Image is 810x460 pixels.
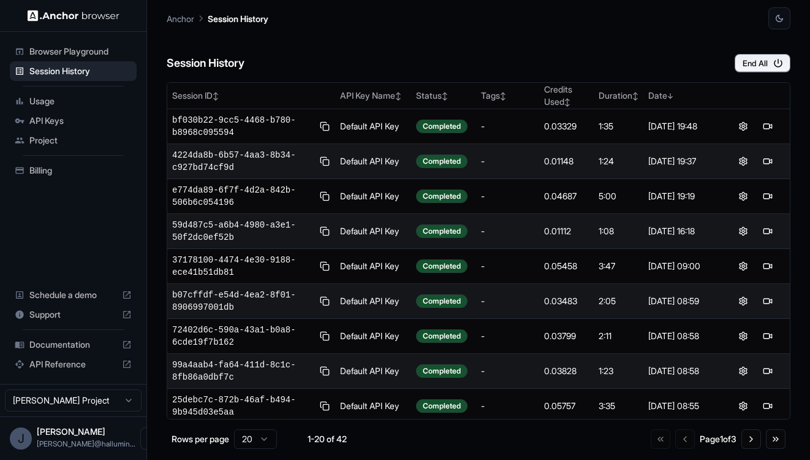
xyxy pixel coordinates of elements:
span: e774da89-6f7f-4d2a-842b-506b6c054196 [172,184,314,209]
div: 1:23 [599,365,638,377]
div: Schedule a demo [10,285,137,305]
td: Default API Key [335,249,411,284]
div: Completed [416,329,467,343]
span: ↕ [213,91,219,101]
div: Date [648,90,717,102]
div: Support [10,305,137,324]
div: Project [10,131,137,150]
div: [DATE] 08:59 [648,295,717,307]
p: Rows per page [172,433,229,445]
div: [DATE] 08:58 [648,330,717,342]
div: 0.03799 [544,330,589,342]
td: Default API Key [335,109,411,144]
span: 59d487c5-a6b4-4980-a3e1-50f2dc0ef52b [172,219,314,243]
div: 1:35 [599,120,638,132]
div: Completed [416,294,467,308]
img: Anchor Logo [28,10,119,21]
div: Browser Playground [10,42,137,61]
div: [DATE] 09:00 [648,260,717,272]
div: 0.03828 [544,365,589,377]
div: 0.05757 [544,400,589,412]
span: b07cffdf-e54d-4ea2-8f01-8906997001db [172,289,314,313]
div: Completed [416,259,467,273]
div: Usage [10,91,137,111]
div: Session ID [172,90,330,102]
div: Tags [481,90,534,102]
span: ↕ [442,91,448,101]
div: 2:05 [599,295,638,307]
div: - [481,120,534,132]
div: [DATE] 19:37 [648,155,717,167]
span: ↕ [500,91,506,101]
div: Documentation [10,335,137,355]
div: 0.01148 [544,155,589,167]
div: Completed [416,155,467,168]
span: ↕ [564,98,570,107]
div: [DATE] 19:48 [648,120,717,132]
div: 0.03329 [544,120,589,132]
div: 0.04687 [544,190,589,202]
div: - [481,260,534,272]
div: 1:24 [599,155,638,167]
div: Status [416,90,471,102]
div: Duration [599,90,638,102]
span: 25debc7c-872b-46af-b494-9b945d03e5aa [172,394,314,418]
div: Billing [10,161,137,180]
div: 5:00 [599,190,638,202]
div: - [481,295,534,307]
span: Usage [29,95,132,107]
div: 2:11 [599,330,638,342]
div: 1-20 of 42 [297,433,358,445]
span: ↕ [632,91,638,101]
div: - [481,155,534,167]
div: [DATE] 19:19 [648,190,717,202]
span: Browser Playground [29,45,132,58]
td: Default API Key [335,214,411,249]
div: Completed [416,224,467,238]
span: bf030b22-9cc5-4468-b780-b8968c095594 [172,114,314,139]
span: Schedule a demo [29,289,117,301]
span: Support [29,309,117,321]
td: Default API Key [335,389,411,424]
div: API Key Name [340,90,406,102]
span: 4224da8b-6b57-4aa3-8b34-c927bd74cf9d [172,149,314,174]
div: Page 1 of 3 [700,433,736,445]
div: Completed [416,364,467,378]
span: API Keys [29,115,132,127]
div: [DATE] 08:58 [648,365,717,377]
span: jerry@halluminate.ai [37,439,135,448]
p: Session History [208,12,268,25]
td: Default API Key [335,284,411,319]
nav: breadcrumb [167,12,268,25]
td: Default API Key [335,319,411,354]
div: API Reference [10,355,137,374]
div: J [10,427,32,450]
div: Credits Used [544,83,589,108]
span: Jerry Wu [37,426,105,437]
div: [DATE] 08:55 [648,400,717,412]
div: - [481,330,534,342]
td: Default API Key [335,144,411,179]
div: [DATE] 16:18 [648,225,717,237]
div: 0.01112 [544,225,589,237]
div: 3:35 [599,400,638,412]
div: Session History [10,61,137,81]
div: - [481,190,534,202]
span: Session History [29,65,132,77]
span: Documentation [29,339,117,351]
button: End All [735,54,790,72]
td: Default API Key [335,179,411,214]
div: Completed [416,190,467,203]
span: 99a4aab4-fa64-411d-8c1c-8fb86a0dbf7c [172,359,314,383]
div: - [481,225,534,237]
span: ↕ [395,91,401,101]
div: 0.03483 [544,295,589,307]
div: API Keys [10,111,137,131]
div: 0.05458 [544,260,589,272]
h6: Session History [167,55,244,72]
div: 3:47 [599,260,638,272]
div: 1:08 [599,225,638,237]
div: - [481,400,534,412]
p: Anchor [167,12,194,25]
div: Completed [416,399,467,413]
